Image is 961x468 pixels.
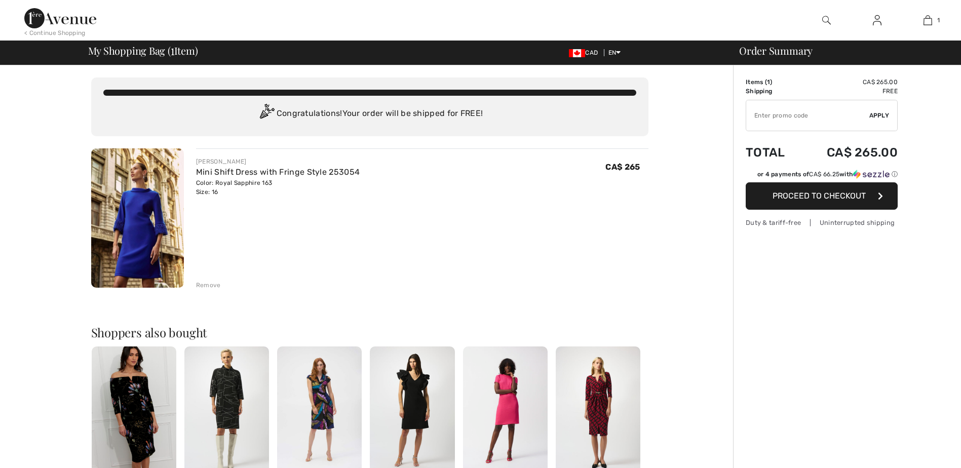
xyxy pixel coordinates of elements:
[757,170,898,179] div: or 4 payments of with
[809,171,839,178] span: CA$ 66.25
[256,104,277,124] img: Congratulation2.svg
[746,135,800,170] td: Total
[800,77,898,87] td: CA$ 265.00
[746,100,869,131] input: Promo code
[569,49,585,57] img: Canadian Dollar
[869,111,890,120] span: Apply
[873,14,881,26] img: My Info
[800,135,898,170] td: CA$ 265.00
[937,16,940,25] span: 1
[196,157,360,166] div: [PERSON_NAME]
[822,14,831,26] img: search the website
[853,170,890,179] img: Sezzle
[171,43,174,56] span: 1
[767,79,770,86] span: 1
[196,178,360,197] div: Color: Royal Sapphire 163 Size: 16
[88,46,198,56] span: My Shopping Bag ( Item)
[903,14,952,26] a: 1
[608,49,621,56] span: EN
[103,104,636,124] div: Congratulations! Your order will be shipped for FREE!
[865,14,890,27] a: Sign In
[727,46,955,56] div: Order Summary
[924,14,932,26] img: My Bag
[196,281,221,290] div: Remove
[91,326,648,338] h2: Shoppers also bought
[746,77,800,87] td: Items ( )
[800,87,898,96] td: Free
[746,87,800,96] td: Shipping
[91,148,184,288] img: Mini Shift Dress with Fringe Style 253054
[196,167,360,177] a: Mini Shift Dress with Fringe Style 253054
[569,49,602,56] span: CAD
[746,182,898,210] button: Proceed to Checkout
[773,191,866,201] span: Proceed to Checkout
[24,8,96,28] img: 1ère Avenue
[746,218,898,227] div: Duty & tariff-free | Uninterrupted shipping
[24,28,86,37] div: < Continue Shopping
[746,170,898,182] div: or 4 payments ofCA$ 66.25withSezzle Click to learn more about Sezzle
[605,162,640,172] span: CA$ 265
